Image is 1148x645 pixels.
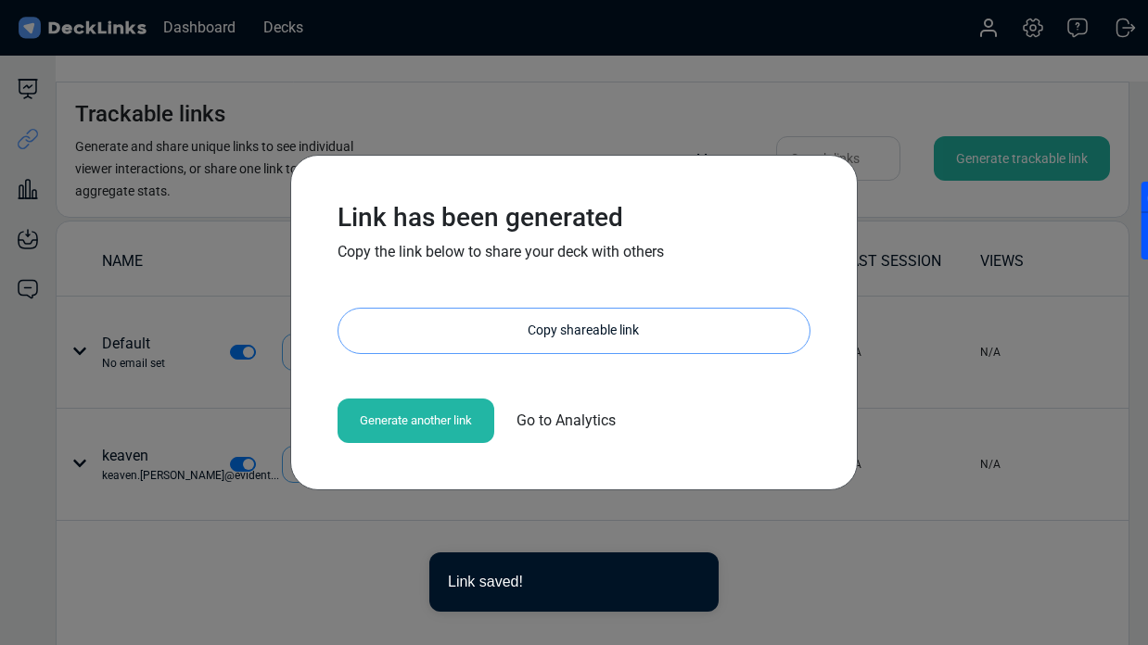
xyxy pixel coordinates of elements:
span: Copy the link below to share your deck with others [338,243,664,260]
button: close [689,571,700,590]
span: Go to Analytics [517,410,616,432]
div: Generate another link [338,398,494,443]
div: Link saved! [448,571,689,593]
div: Copy shareable link [357,309,810,353]
h3: Link has been generated [338,202,810,234]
